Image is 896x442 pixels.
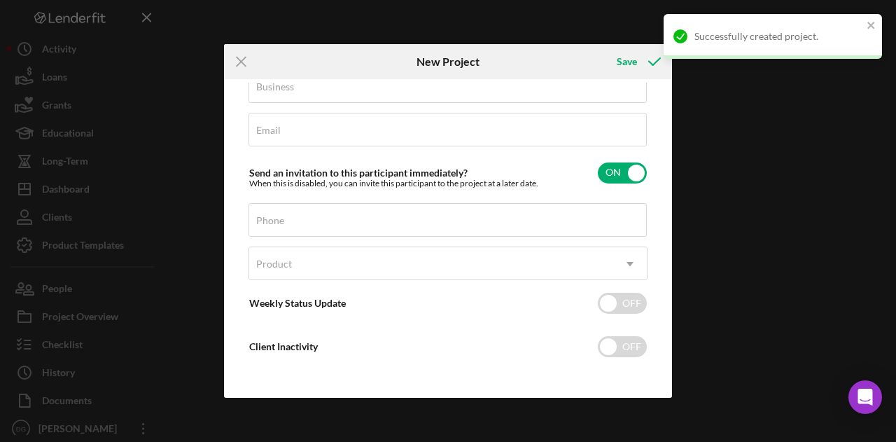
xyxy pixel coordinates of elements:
[249,167,468,179] label: Send an invitation to this participant immediately?
[416,55,479,68] h6: New Project
[256,125,281,136] label: Email
[256,81,294,92] label: Business
[256,215,284,226] label: Phone
[249,297,346,309] label: Weekly Status Update
[694,31,862,42] div: Successfully created project.
[848,380,882,414] div: Open Intercom Messenger
[617,48,637,76] div: Save
[256,258,292,270] div: Product
[249,340,318,352] label: Client Inactivity
[249,179,538,188] div: When this is disabled, you can invite this participant to the project at a later date.
[603,48,672,76] button: Save
[867,20,876,33] button: close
